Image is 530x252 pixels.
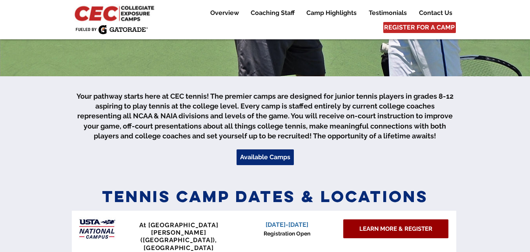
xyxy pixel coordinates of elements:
[247,8,299,18] p: Coaching Staff
[102,186,428,206] span: Tennis Camp Dates & Locations
[301,8,362,18] a: Camp Highlights
[237,149,294,165] a: Available Camps
[365,8,411,18] p: Testimonials
[384,23,455,32] span: REGISTER FOR A CAMP
[413,8,458,18] a: Contact Us
[302,8,361,18] p: Camp Highlights
[343,219,448,238] a: LEARN MORE & REGISTER
[76,92,454,140] span: Your pathway starts here at CEC tennis! The premier camps are designed for junior tennis players ...
[245,8,300,18] a: Coaching Staff
[199,8,458,18] nav: Site
[415,8,456,18] p: Contact Us
[240,153,290,162] span: Available Camps
[75,214,118,244] img: USTA Campus image_edited.jpg
[139,221,219,229] span: At [GEOGRAPHIC_DATA]
[204,8,244,18] a: Overview
[140,229,217,251] span: [PERSON_NAME] ([GEOGRAPHIC_DATA]), [GEOGRAPHIC_DATA]
[359,225,432,233] span: LEARN MORE & REGISTER
[363,8,413,18] a: Testimonials
[206,8,243,18] p: Overview
[266,221,308,228] span: [DATE]-[DATE]
[264,230,310,237] span: Registration Open
[73,4,158,22] img: CEC Logo Primary_edited.jpg
[75,25,148,34] img: Fueled by Gatorade.png
[383,22,456,33] a: REGISTER FOR A CAMP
